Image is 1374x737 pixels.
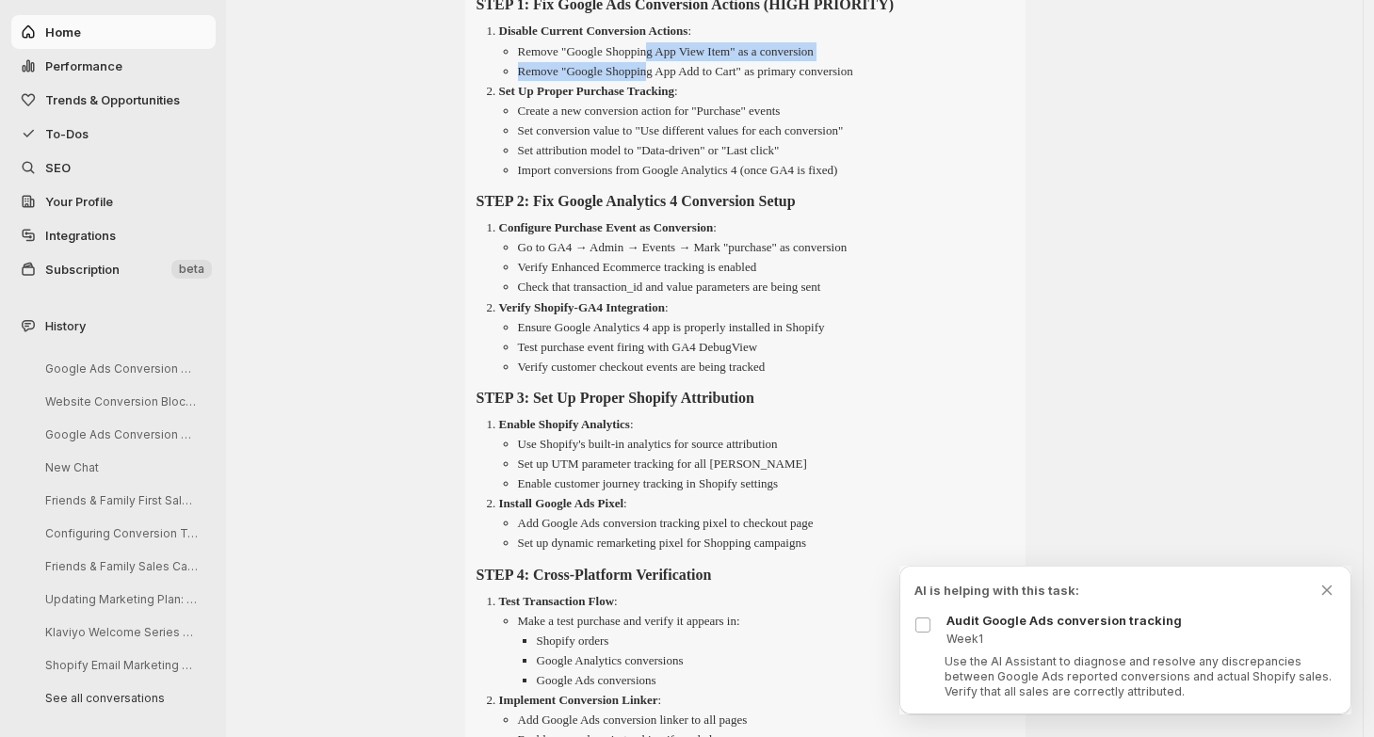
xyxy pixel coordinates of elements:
span: History [45,316,86,335]
strong: Disable Current Conversion Actions [499,24,688,38]
strong: Install Google Ads Pixel [499,496,624,510]
span: Integrations [45,228,116,243]
li: Set conversion value to "Use different values for each conversion" [518,121,1014,140]
p: : [499,693,662,707]
button: Subscription [11,252,216,286]
a: Integrations [11,218,216,252]
button: To-Dos [11,117,216,151]
li: Go to GA4 → Admin → Events → Mark "purchase" as conversion [518,238,1014,257]
strong: STEP 4: Cross-Platform Verification [477,567,712,583]
strong: Enable Shopify Analytics [499,417,630,431]
li: Set up UTM parameter tracking for all [PERSON_NAME] [518,455,1014,473]
strong: Test Transaction Flow [499,594,615,608]
p: : [499,496,627,510]
li: Import conversions from Google Analytics 4 (once GA4 is fixed) [518,161,1014,180]
li: Shopify orders [537,632,1014,650]
button: Dismiss todo indicator [1317,581,1336,600]
span: Performance [45,58,122,73]
p: AI is helping with this task: [914,581,1317,600]
strong: Verify Shopify-GA4 Integration [499,300,665,314]
li: Google Ads conversions [537,671,1014,690]
button: Shopify Email Marketing Strategy Discussion [30,650,209,680]
span: Your Profile [45,194,113,209]
strong: STEP 3: Set Up Proper Shopify Attribution [477,390,754,406]
button: Friends & Family Sales Campaign Strategy [30,552,209,581]
strong: Configure Purchase Event as Conversion [499,220,714,234]
li: Create a new conversion action for "Purchase" events [518,102,1014,120]
li: Remove "Google Shopping App View Item" as a conversion [518,42,1014,61]
li: Verify customer checkout events are being tracked [518,358,1014,377]
button: Google Ads Conversion Tracking Analysis [30,354,209,383]
span: beta [179,262,204,277]
li: Use Shopify's built-in analytics for source attribution [518,435,1014,454]
li: Make a test purchase and verify it appears in: [518,612,1014,690]
li: Add Google Ads conversion tracking pixel to checkout page [518,514,1014,533]
li: Ensure Google Analytics 4 app is properly installed in Shopify [518,318,1014,337]
p: : [499,220,717,234]
li: Set attribution model to "Data-driven" or "Last click" [518,141,1014,160]
span: To-Dos [45,126,89,141]
button: Klaviyo Welcome Series Flow Setup [30,617,209,647]
p: : [499,84,678,98]
li: Enable customer journey tracking in Shopify settings [518,474,1014,493]
span: Subscription [45,262,120,277]
a: SEO [11,151,216,184]
li: Verify Enhanced Ecommerce tracking is enabled [518,258,1014,277]
strong: Set Up Proper Purchase Tracking [499,84,675,98]
span: Trends & Opportunities [45,92,180,107]
p: Use the AI Assistant to diagnose and resolve any discrepancies between Google Ads reported conver... [945,654,1336,699]
span: SEO [45,160,71,175]
button: New Chat [30,453,209,482]
p: : [499,417,634,431]
li: Set up dynamic remarketing pixel for Shopping campaigns [518,534,1014,553]
strong: STEP 2: Fix Google Analytics 4 Conversion Setup [477,193,796,209]
p: Week 1 [946,632,1336,647]
button: Home [11,15,216,49]
li: Add Google Ads conversion linker to all pages [518,711,1014,729]
p: : [499,24,692,38]
span: Home [45,24,81,40]
button: Website Conversion Blockers Review Request [30,387,209,416]
p: : [499,594,618,608]
button: Trends & Opportunities [11,83,216,117]
p: : [499,300,669,314]
li: Google Analytics conversions [537,651,1014,670]
p: Audit Google Ads conversion tracking [946,611,1336,630]
button: Friends & Family First Sales Campaign [30,486,209,515]
strong: Implement Conversion Linker [499,693,658,707]
li: Remove "Google Shopping App Add to Cart" as primary conversion [518,62,1014,81]
button: Google Ads Conversion Tracking Analysis [30,420,209,449]
button: See all conversations [30,683,209,713]
button: Configuring Conversion Tracking in Google Analytics [30,519,209,548]
li: Test purchase event firing with GA4 DebugView [518,338,1014,357]
li: Check that transaction_id and value parameters are being sent [518,278,1014,296]
a: Your Profile [11,184,216,218]
button: Updating Marketing Plan: Klaviyo to Shopify Email [30,585,209,614]
button: Performance [11,49,216,83]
